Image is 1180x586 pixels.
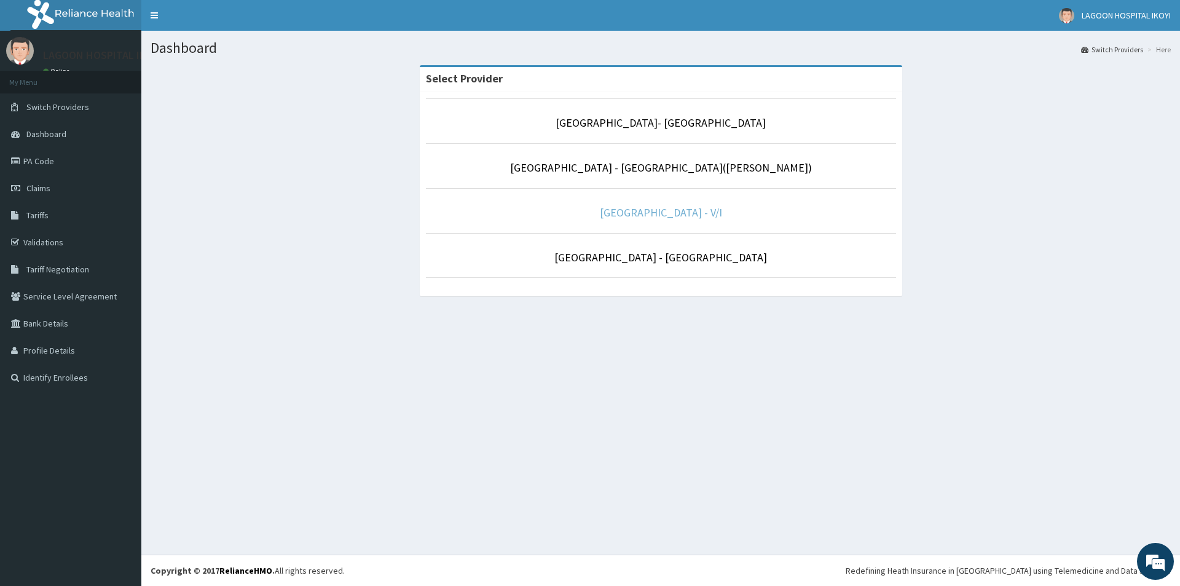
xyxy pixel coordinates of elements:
p: LAGOON HOSPITAL IKOYI [43,50,162,61]
span: Claims [26,183,50,194]
div: Redefining Heath Insurance in [GEOGRAPHIC_DATA] using Telemedicine and Data Science! [846,564,1171,577]
span: Dashboard [26,129,66,140]
span: Tariff Negotiation [26,264,89,275]
strong: Copyright © 2017 . [151,565,275,576]
a: Switch Providers [1081,44,1143,55]
span: Switch Providers [26,101,89,113]
img: User Image [6,37,34,65]
a: [GEOGRAPHIC_DATA] - [GEOGRAPHIC_DATA] [554,250,767,264]
h1: Dashboard [151,40,1171,56]
a: [GEOGRAPHIC_DATA] - V/I [600,205,722,220]
a: RelianceHMO [219,565,272,576]
span: Tariffs [26,210,49,221]
footer: All rights reserved. [141,555,1180,586]
a: [GEOGRAPHIC_DATA]- [GEOGRAPHIC_DATA] [556,116,766,130]
strong: Select Provider [426,71,503,85]
li: Here [1144,44,1171,55]
a: Online [43,67,73,76]
span: LAGOON HOSPITAL IKOYI [1082,10,1171,21]
img: User Image [1059,8,1074,23]
a: [GEOGRAPHIC_DATA] - [GEOGRAPHIC_DATA]([PERSON_NAME]) [510,160,812,175]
